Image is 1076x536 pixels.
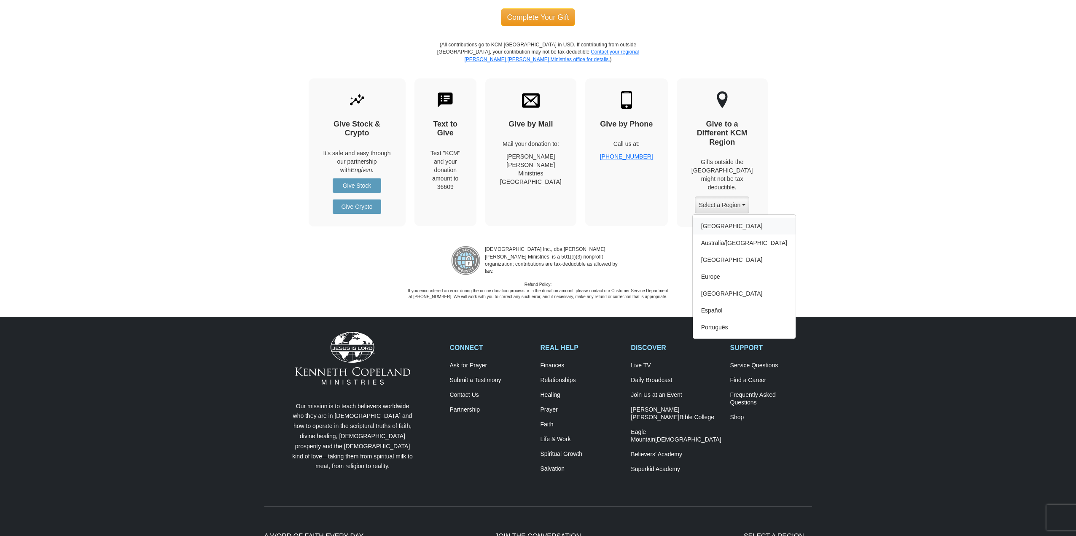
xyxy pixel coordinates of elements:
[323,120,391,138] h4: Give Stock & Crypto
[500,140,562,148] p: Mail your donation to:
[540,362,622,369] a: Finances
[631,466,721,473] a: Superkid Academy
[693,302,796,319] a: Español
[540,465,622,473] a: Salvation
[631,362,721,369] a: Live TV
[540,377,622,384] a: Relationships
[631,344,721,352] h2: DISCOVER
[730,414,812,421] a: Shop
[540,450,622,458] a: Spiritual Growth
[450,362,532,369] a: Ask for Prayer
[295,332,410,384] img: Kenneth Copeland Ministries
[351,167,374,173] i: Engiven.
[500,120,562,129] h4: Give by Mail
[437,41,639,78] p: (All contributions go to KCM [GEOGRAPHIC_DATA] in USD. If contributing from outside [GEOGRAPHIC_D...
[540,344,622,352] h2: REAL HELP
[679,414,714,420] span: Bible College
[450,391,532,399] a: Contact Us
[600,140,653,148] p: Call us at:
[500,152,562,186] p: [PERSON_NAME] [PERSON_NAME] Ministries [GEOGRAPHIC_DATA]
[450,377,532,384] a: Submit a Testimony
[730,362,812,369] a: Service Questions
[693,251,796,268] a: [GEOGRAPHIC_DATA]
[429,149,462,191] div: Text "KCM" and your donation amount to 36609
[693,218,796,234] a: [GEOGRAPHIC_DATA]
[631,428,721,444] a: Eagle Mountain[DEMOGRAPHIC_DATA]
[450,344,532,352] h2: CONNECT
[691,158,753,191] p: Gifts outside the [GEOGRAPHIC_DATA] might not be tax deductible.
[600,153,653,160] a: [PHONE_NUMBER]
[407,282,669,300] p: Refund Policy: If you encountered an error during the online donation process or in the donation ...
[429,120,462,138] h4: Text to Give
[730,377,812,384] a: Find a Career
[540,391,622,399] a: Healing
[451,246,481,275] img: refund-policy
[540,406,622,414] a: Prayer
[618,91,635,109] img: mobile.svg
[600,120,653,129] h4: Give by Phone
[631,451,721,458] a: Believers’ Academy
[730,391,812,407] a: Frequently AskedQuestions
[631,406,721,421] a: [PERSON_NAME] [PERSON_NAME]Bible College
[436,91,454,109] img: text-to-give.svg
[730,344,812,352] h2: SUPPORT
[464,49,639,62] a: Contact your regional [PERSON_NAME] [PERSON_NAME] Ministries office for details.
[291,401,415,472] p: Our mission is to teach believers worldwide who they are in [DEMOGRAPHIC_DATA] and how to operate...
[693,268,796,285] a: Europe
[522,91,540,109] img: envelope.svg
[323,149,391,174] p: It's safe and easy through our partnership with
[348,91,366,109] img: give-by-stock.svg
[631,377,721,384] a: Daily Broadcast
[481,246,625,275] p: [DEMOGRAPHIC_DATA] Inc., dba [PERSON_NAME] [PERSON_NAME] Ministries, is a 501(c)(3) nonprofit org...
[655,436,721,443] span: [DEMOGRAPHIC_DATA]
[693,285,796,302] a: [GEOGRAPHIC_DATA]
[333,199,381,214] a: Give Crypto
[695,197,749,213] button: Select a Region
[540,421,622,428] a: Faith
[631,391,721,399] a: Join Us at an Event
[450,406,532,414] a: Partnership
[716,91,728,109] img: other-region
[540,436,622,443] a: Life & Work
[693,319,796,336] a: Português
[501,8,576,26] span: Complete Your Gift
[691,120,753,147] h4: Give to a Different KCM Region
[333,178,381,193] a: Give Stock
[693,234,796,251] a: Australia/[GEOGRAPHIC_DATA]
